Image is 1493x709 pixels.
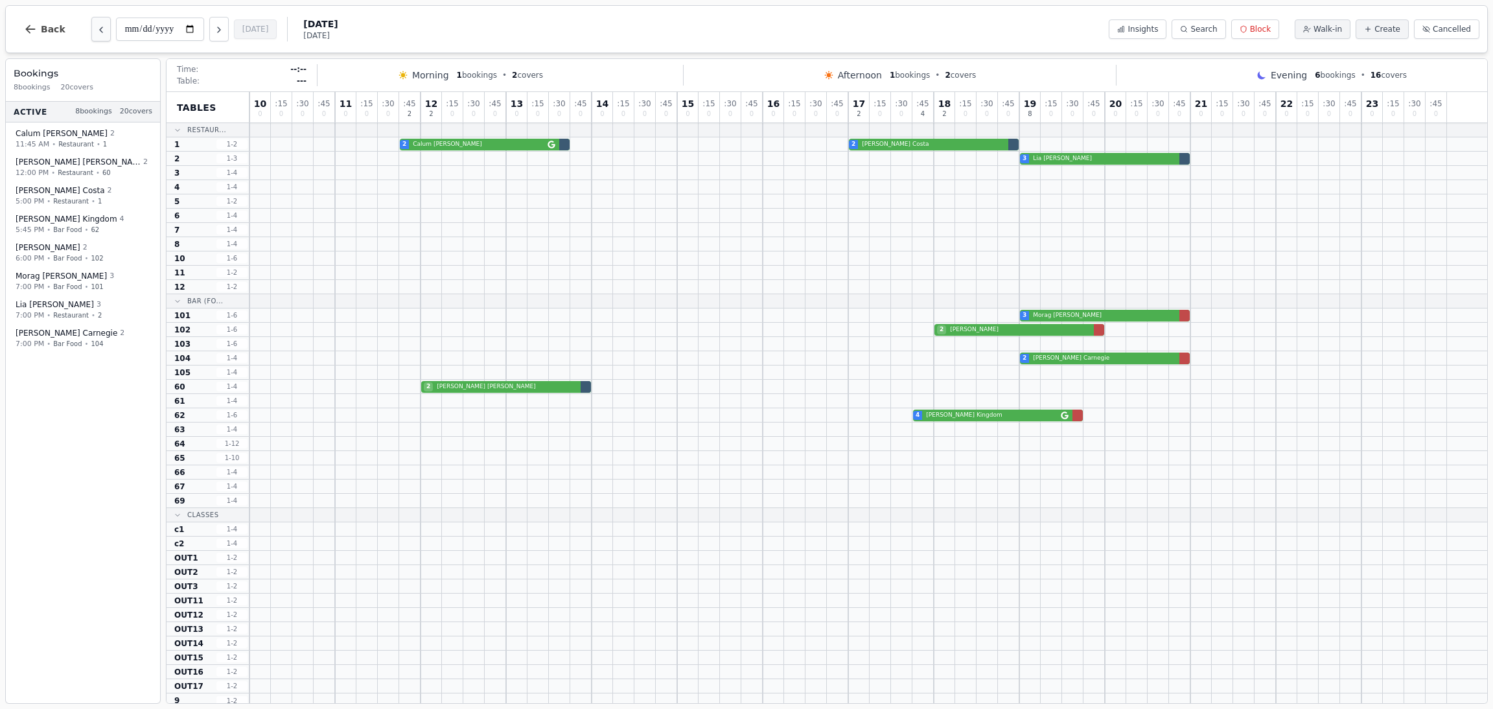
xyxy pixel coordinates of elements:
span: 2 [937,325,946,334]
span: : 15 [959,100,971,108]
span: 2 [83,242,87,253]
span: : 30 [1152,100,1164,108]
span: 1 - 2 [216,139,248,149]
span: 1 - 4 [216,396,248,406]
span: 2 [143,157,148,168]
span: 4 [916,411,920,420]
span: 8 [174,239,179,250]
span: • [52,139,56,149]
span: 2 [174,154,179,164]
span: 1 - 4 [216,496,248,506]
span: 101 [91,282,103,292]
button: Next day [209,17,229,41]
span: : 30 [1408,100,1420,108]
span: 8 bookings [14,82,51,93]
span: [PERSON_NAME] Kingdom [923,411,1059,420]
span: Calum [PERSON_NAME] [16,128,108,139]
span: 1 - 4 [216,467,248,477]
span: • [47,339,51,349]
span: • [47,225,51,235]
span: 0 [1263,111,1267,117]
span: 1 [174,139,179,150]
span: 0 [1220,111,1224,117]
span: : 30 [638,100,651,108]
span: 8 bookings [75,106,112,117]
span: 69 [174,496,185,506]
span: Bar Food [53,253,82,263]
span: 2 [945,71,950,80]
span: Lia [PERSON_NAME] [1030,154,1175,163]
span: : 45 [574,100,586,108]
span: 0 [515,111,518,117]
span: 12:00 PM [16,167,49,178]
span: 3 [110,271,114,282]
span: 0 [493,111,497,117]
span: [PERSON_NAME] [947,325,1090,334]
span: 1 - 4 [216,239,248,249]
span: 20 covers [61,82,93,93]
span: : 30 [382,100,394,108]
button: [PERSON_NAME] Costa25:00 PM•Restaurant•1 [8,181,157,211]
span: 1 - 4 [216,482,248,491]
span: 0 [386,111,390,117]
span: 103 [174,339,191,349]
span: bookings [457,70,497,80]
span: Restaur... [187,125,226,135]
span: 1 - 4 [216,524,248,534]
span: • [47,282,51,292]
span: : 45 [660,100,672,108]
span: 0 [1071,111,1074,117]
button: [PERSON_NAME] [PERSON_NAME]212:00 PM•Restaurant•60 [8,152,157,183]
span: 0 [365,111,369,117]
span: : 15 [617,100,629,108]
span: : 45 [318,100,330,108]
span: : 30 [809,100,822,108]
span: c1 [174,524,184,535]
span: Classes [187,510,219,520]
span: : 15 [702,100,715,108]
span: 0 [835,111,839,117]
span: 2 [424,382,433,391]
button: Previous day [91,17,111,41]
span: : 45 [1429,100,1442,108]
span: 20 [1109,99,1122,108]
span: 20 covers [120,106,152,117]
span: : 45 [745,100,758,108]
span: 1 - 2 [216,268,248,277]
span: 1 - 4 [216,353,248,363]
button: Block [1231,19,1279,39]
button: Cancelled [1414,19,1479,39]
span: 4 [120,214,124,225]
span: 0 [1006,111,1010,117]
span: 17 [853,99,865,108]
span: [PERSON_NAME] [16,242,80,253]
span: 102 [91,253,103,263]
button: [DATE] [234,19,277,39]
span: 22 [1280,99,1293,108]
span: covers [945,70,976,80]
span: 62 [174,410,185,421]
span: : 45 [403,100,415,108]
span: : 30 [1323,100,1335,108]
span: 102 [174,325,191,335]
span: 1 - 4 [216,168,248,178]
span: 0 [707,111,711,117]
span: 104 [91,339,103,349]
button: Create [1356,19,1409,39]
span: • [47,196,51,206]
span: : 30 [724,100,736,108]
button: Calum [PERSON_NAME]211:45 AM•Restaurant•1 [8,124,157,154]
span: Walk-in [1314,24,1342,34]
span: : 15 [1045,100,1057,108]
span: : 15 [275,100,287,108]
span: 3 [1023,311,1026,320]
span: 10 [254,99,266,108]
span: 16 [767,99,780,108]
span: 2 [120,328,124,339]
button: [PERSON_NAME]26:00 PM•Bar Food•102 [8,238,157,268]
span: 0 [964,111,967,117]
span: 7 [174,225,179,235]
span: 1 - 4 [216,539,248,548]
span: 1 - 4 [216,225,248,235]
span: • [47,310,51,320]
